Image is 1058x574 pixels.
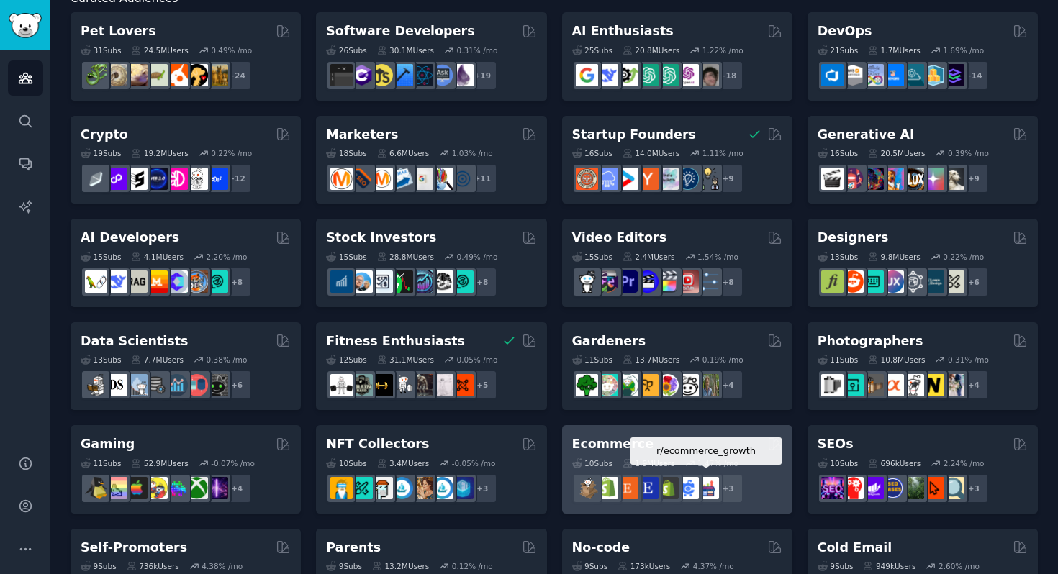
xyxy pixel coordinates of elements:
[81,45,121,55] div: 31 Sub s
[702,355,743,365] div: 0.19 % /mo
[656,270,679,293] img: finalcutpro
[818,332,923,350] h2: Photographers
[868,45,921,55] div: 1.7M Users
[326,561,362,571] div: 9 Sub s
[862,374,884,396] img: AnalogCommunity
[456,252,497,262] div: 0.49 % /mo
[959,473,989,504] div: + 3
[81,561,117,571] div: 9 Sub s
[326,458,366,468] div: 10 Sub s
[656,64,679,86] img: chatgpt_prompts_
[576,374,598,396] img: vegetablegardening
[145,168,168,190] img: web3
[125,64,148,86] img: leopardgeckos
[818,435,854,453] h2: SEOs
[868,252,921,262] div: 9.8M Users
[222,473,252,504] div: + 4
[944,458,985,468] div: 2.24 % /mo
[636,270,659,293] img: VideoEditors
[377,45,434,55] div: 30.1M Users
[452,148,493,158] div: 1.03 % /mo
[456,45,497,55] div: 0.31 % /mo
[105,168,127,190] img: 0xPolygon
[948,355,989,365] div: 0.31 % /mo
[186,477,208,499] img: XboxGamers
[862,270,884,293] img: UI_Design
[818,252,858,262] div: 13 Sub s
[841,374,864,396] img: streetphotography
[636,168,659,190] img: ycombinator
[576,64,598,86] img: GoogleGeminiAI
[326,229,436,247] h2: Stock Investors
[572,229,667,247] h2: Video Editors
[452,561,493,571] div: 0.12 % /mo
[656,477,679,499] img: reviewmyshopify
[596,168,618,190] img: SaaS
[451,374,474,396] img: personaltraining
[211,45,252,55] div: 0.49 % /mo
[351,270,373,293] img: ValueInvesting
[125,168,148,190] img: ethstaker
[818,148,858,158] div: 16 Sub s
[882,270,904,293] img: UXDesign
[371,374,393,396] img: workout
[618,561,670,571] div: 173k Users
[863,561,915,571] div: 949k Users
[326,332,465,350] h2: Fitness Enthusiasts
[452,458,496,468] div: -0.05 % /mo
[330,477,353,499] img: NFTExchange
[81,355,121,365] div: 13 Sub s
[572,45,612,55] div: 25 Sub s
[81,458,121,468] div: 11 Sub s
[572,126,696,144] h2: Startup Founders
[411,374,433,396] img: fitness30plus
[222,370,252,400] div: + 6
[939,561,980,571] div: 2.60 % /mo
[186,270,208,293] img: llmops
[411,477,433,499] img: CryptoArt
[451,64,474,86] img: elixir
[922,168,944,190] img: starryai
[656,168,679,190] img: indiehackers
[371,477,393,499] img: NFTmarket
[81,539,187,557] h2: Self-Promoters
[882,168,904,190] img: sdforall
[330,64,353,86] img: software
[186,168,208,190] img: CryptoNews
[818,126,915,144] h2: Generative AI
[959,60,989,91] div: + 14
[351,374,373,396] img: GymMotivation
[862,477,884,499] img: seogrowth
[697,252,738,262] div: 1.54 % /mo
[948,148,989,158] div: 0.39 % /mo
[326,252,366,262] div: 15 Sub s
[922,64,944,86] img: aws_cdk
[902,374,924,396] img: canon
[697,477,719,499] img: ecommerce_growth
[371,64,393,86] img: learnjavascript
[697,458,738,468] div: 1.47 % /mo
[902,477,924,499] img: Local_SEO
[616,477,638,499] img: Etsy
[868,355,925,365] div: 10.8M Users
[125,270,148,293] img: Rag
[902,64,924,86] img: platformengineering
[942,270,964,293] img: UX_Design
[207,355,248,365] div: 0.38 % /mo
[677,64,699,86] img: OpenAIDev
[467,370,497,400] div: + 5
[713,163,743,193] div: + 9
[81,126,128,144] h2: Crypto
[9,13,42,38] img: GummySearch logo
[818,458,858,468] div: 10 Sub s
[693,561,734,571] div: 4.37 % /mo
[81,332,188,350] h2: Data Scientists
[576,168,598,190] img: EntrepreneurRideAlong
[677,477,699,499] img: ecommercemarketing
[166,168,188,190] img: defiblockchain
[818,45,858,55] div: 21 Sub s
[467,267,497,297] div: + 8
[330,168,353,190] img: content_marketing
[942,168,964,190] img: DreamBooth
[411,168,433,190] img: googleads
